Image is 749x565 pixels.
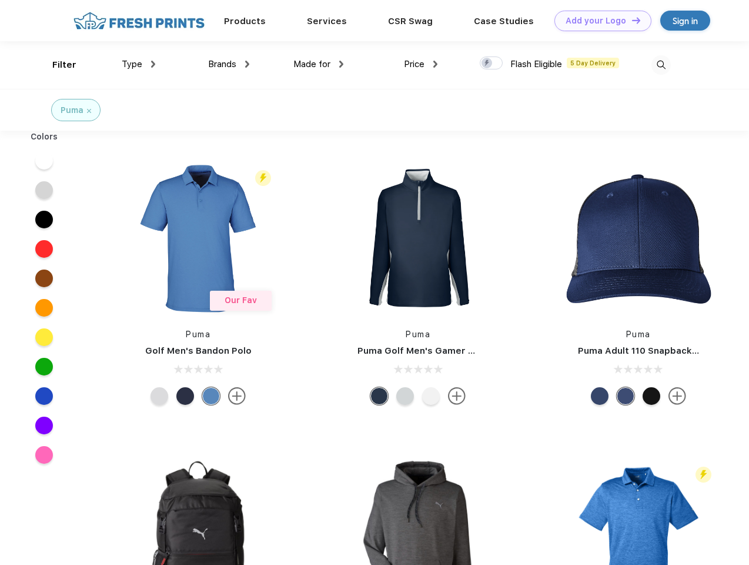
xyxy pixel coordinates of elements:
[61,104,83,117] div: Puma
[120,160,276,317] img: func=resize&h=266
[404,59,424,69] span: Price
[660,11,710,31] a: Sign in
[228,387,246,405] img: more.svg
[560,160,717,317] img: func=resize&h=266
[370,387,388,405] div: Navy Blazer
[626,330,651,339] a: Puma
[396,387,414,405] div: High Rise
[591,387,608,405] div: Peacoat with Qut Shd
[566,16,626,26] div: Add your Logo
[651,55,671,75] img: desktop_search.svg
[695,467,711,483] img: flash_active_toggle.svg
[208,59,236,69] span: Brands
[87,109,91,113] img: filter_cancel.svg
[151,61,155,68] img: dropdown.png
[151,387,168,405] div: High Rise
[176,387,194,405] div: Navy Blazer
[406,330,430,339] a: Puma
[643,387,660,405] div: Pma Blk with Pma Blk
[673,14,698,28] div: Sign in
[339,61,343,68] img: dropdown.png
[293,59,330,69] span: Made for
[510,59,562,69] span: Flash Eligible
[202,387,220,405] div: Lake Blue
[388,16,433,26] a: CSR Swag
[632,17,640,24] img: DT
[225,295,257,305] span: Our Fav
[145,345,252,356] a: Golf Men's Bandon Polo
[422,387,440,405] div: Bright White
[433,61,437,68] img: dropdown.png
[307,16,347,26] a: Services
[567,58,619,68] span: 5 Day Delivery
[70,11,208,31] img: fo%20logo%202.webp
[224,16,266,26] a: Products
[122,59,142,69] span: Type
[52,58,76,72] div: Filter
[245,61,249,68] img: dropdown.png
[255,170,271,186] img: flash_active_toggle.svg
[186,330,210,339] a: Puma
[22,131,67,143] div: Colors
[668,387,686,405] img: more.svg
[357,345,543,356] a: Puma Golf Men's Gamer Golf Quarter-Zip
[448,387,466,405] img: more.svg
[617,387,634,405] div: Peacoat Qut Shd
[340,160,496,317] img: func=resize&h=266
